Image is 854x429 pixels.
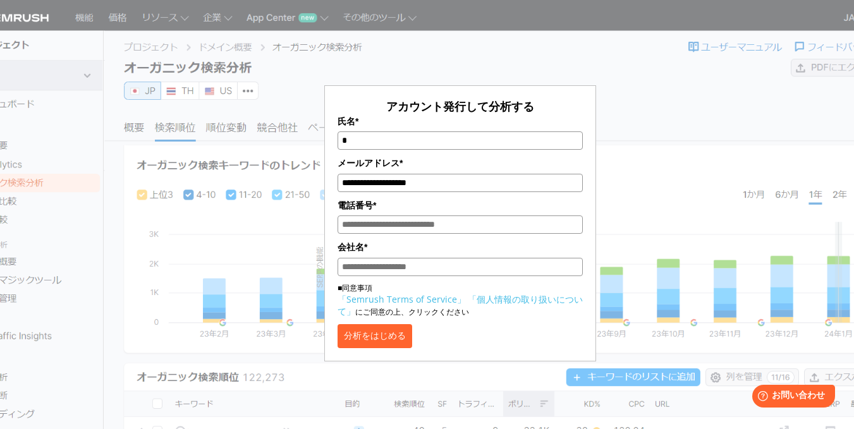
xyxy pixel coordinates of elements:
[338,293,466,305] a: 「Semrush Terms of Service」
[338,324,412,348] button: 分析をはじめる
[338,282,583,318] p: ■同意事項 にご同意の上、クリックください
[386,99,534,114] span: アカウント発行して分析する
[338,293,583,317] a: 「個人情報の取り扱いについて」
[741,380,840,415] iframe: Help widget launcher
[338,156,583,170] label: メールアドレス*
[338,198,583,212] label: 電話番号*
